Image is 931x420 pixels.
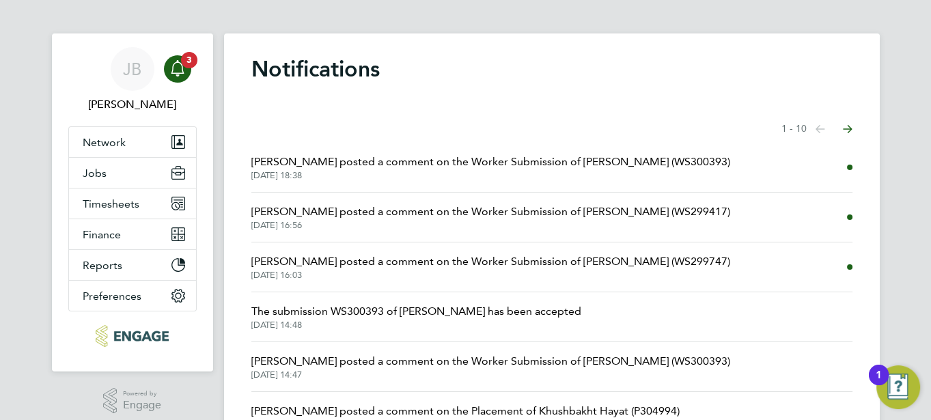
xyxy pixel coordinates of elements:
[876,375,882,393] div: 1
[251,253,730,281] a: [PERSON_NAME] posted a comment on the Worker Submission of [PERSON_NAME] (WS299747)[DATE] 16:03
[69,188,196,219] button: Timesheets
[164,47,191,91] a: 3
[83,136,126,149] span: Network
[68,325,197,347] a: Go to home page
[69,281,196,311] button: Preferences
[251,220,730,231] span: [DATE] 16:56
[251,154,730,181] a: [PERSON_NAME] posted a comment on the Worker Submission of [PERSON_NAME] (WS300393)[DATE] 18:38
[123,388,161,400] span: Powered by
[69,127,196,157] button: Network
[68,47,197,113] a: JB[PERSON_NAME]
[83,259,122,272] span: Reports
[781,122,807,136] span: 1 - 10
[69,219,196,249] button: Finance
[876,365,920,409] button: Open Resource Center, 1 new notification
[251,320,581,331] span: [DATE] 14:48
[251,353,730,369] span: [PERSON_NAME] posted a comment on the Worker Submission of [PERSON_NAME] (WS300393)
[781,115,852,143] nav: Select page of notifications list
[251,369,730,380] span: [DATE] 14:47
[251,204,730,220] span: [PERSON_NAME] posted a comment on the Worker Submission of [PERSON_NAME] (WS299417)
[251,303,581,331] a: The submission WS300393 of [PERSON_NAME] has been accepted[DATE] 14:48
[83,290,141,303] span: Preferences
[69,158,196,188] button: Jobs
[103,388,161,414] a: Powered byEngage
[251,204,730,231] a: [PERSON_NAME] posted a comment on the Worker Submission of [PERSON_NAME] (WS299417)[DATE] 16:56
[251,303,581,320] span: The submission WS300393 of [PERSON_NAME] has been accepted
[83,228,121,241] span: Finance
[251,55,852,83] h1: Notifications
[83,197,139,210] span: Timesheets
[251,170,730,181] span: [DATE] 18:38
[123,60,141,78] span: JB
[181,52,197,68] span: 3
[251,270,730,281] span: [DATE] 16:03
[251,253,730,270] span: [PERSON_NAME] posted a comment on the Worker Submission of [PERSON_NAME] (WS299747)
[251,154,730,170] span: [PERSON_NAME] posted a comment on the Worker Submission of [PERSON_NAME] (WS300393)
[69,250,196,280] button: Reports
[83,167,107,180] span: Jobs
[251,353,730,380] a: [PERSON_NAME] posted a comment on the Worker Submission of [PERSON_NAME] (WS300393)[DATE] 14:47
[251,403,680,419] span: [PERSON_NAME] posted a comment on the Placement of Khushbakht Hayat (P304994)
[96,325,169,347] img: protocol-logo-retina.png
[68,96,197,113] span: Josh Boulding
[123,400,161,411] span: Engage
[52,33,213,372] nav: Main navigation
